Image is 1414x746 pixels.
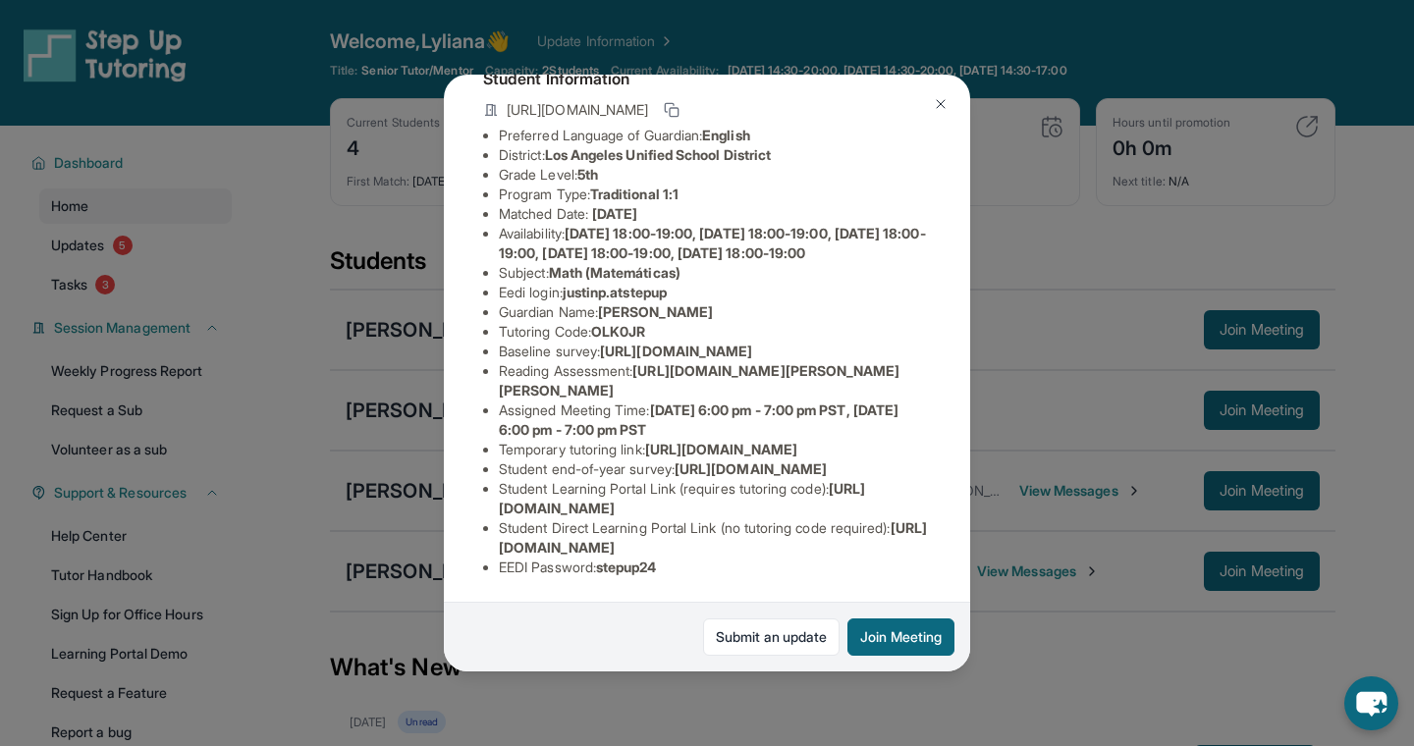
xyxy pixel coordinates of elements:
[499,185,931,204] li: Program Type:
[499,440,931,459] li: Temporary tutoring link :
[1344,676,1398,730] button: chat-button
[675,460,827,477] span: [URL][DOMAIN_NAME]
[499,558,931,577] li: EEDI Password :
[499,126,931,145] li: Preferred Language of Guardian:
[499,479,931,518] li: Student Learning Portal Link (requires tutoring code) :
[702,127,750,143] span: English
[507,100,648,120] span: [URL][DOMAIN_NAME]
[660,98,683,122] button: Copy link
[499,459,931,479] li: Student end-of-year survey :
[592,205,637,222] span: [DATE]
[598,303,713,320] span: [PERSON_NAME]
[596,559,657,575] span: stepup24
[499,204,931,224] li: Matched Date:
[645,441,797,457] span: [URL][DOMAIN_NAME]
[499,283,931,302] li: Eedi login :
[499,263,931,283] li: Subject :
[499,518,931,558] li: Student Direct Learning Portal Link (no tutoring code required) :
[499,401,898,438] span: [DATE] 6:00 pm - 7:00 pm PST, [DATE] 6:00 pm - 7:00 pm PST
[933,96,949,112] img: Close Icon
[499,145,931,165] li: District:
[591,323,645,340] span: OLK0JR
[499,342,931,361] li: Baseline survey :
[499,361,931,400] li: Reading Assessment :
[577,166,598,183] span: 5th
[549,264,680,281] span: Math (Matemáticas)
[600,343,752,359] span: [URL][DOMAIN_NAME]
[499,322,931,342] li: Tutoring Code :
[499,225,926,261] span: [DATE] 18:00-19:00, [DATE] 18:00-19:00, [DATE] 18:00-19:00, [DATE] 18:00-19:00, [DATE] 18:00-19:00
[499,165,931,185] li: Grade Level:
[499,362,900,399] span: [URL][DOMAIN_NAME][PERSON_NAME][PERSON_NAME]
[499,224,931,263] li: Availability:
[703,618,840,656] a: Submit an update
[499,302,931,322] li: Guardian Name :
[499,400,931,440] li: Assigned Meeting Time :
[563,284,667,300] span: justinp.atstepup
[545,146,771,163] span: Los Angeles Unified School District
[483,67,931,90] h4: Student Information
[847,618,954,656] button: Join Meeting
[590,186,679,202] span: Traditional 1:1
